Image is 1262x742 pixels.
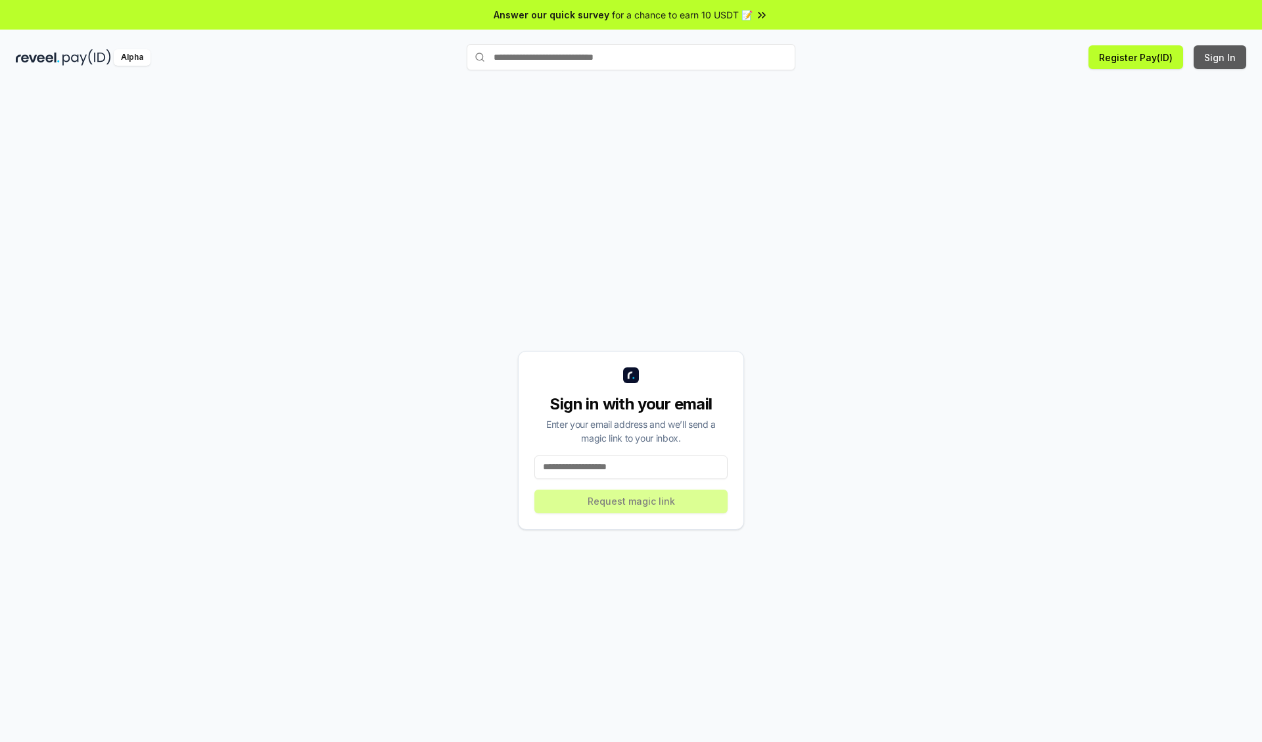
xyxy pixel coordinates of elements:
[612,8,753,22] span: for a chance to earn 10 USDT 📝
[534,417,728,445] div: Enter your email address and we’ll send a magic link to your inbox.
[114,49,151,66] div: Alpha
[623,367,639,383] img: logo_small
[534,394,728,415] div: Sign in with your email
[62,49,111,66] img: pay_id
[1194,45,1246,69] button: Sign In
[16,49,60,66] img: reveel_dark
[1088,45,1183,69] button: Register Pay(ID)
[494,8,609,22] span: Answer our quick survey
